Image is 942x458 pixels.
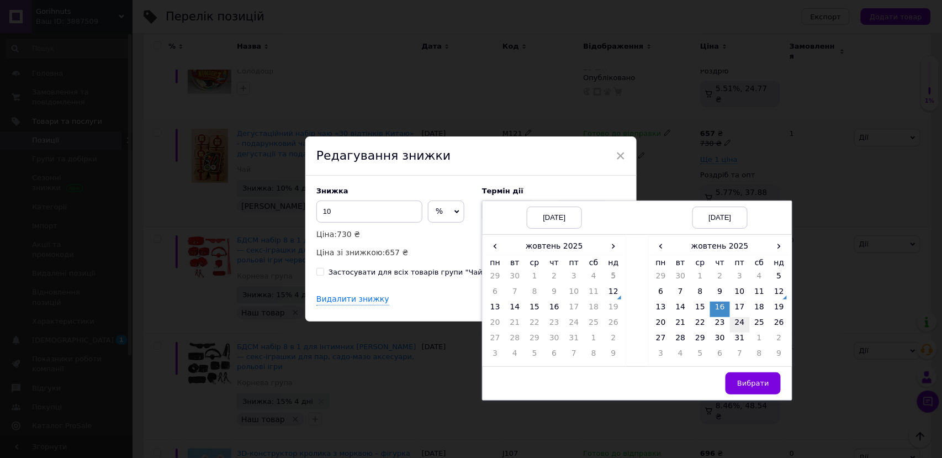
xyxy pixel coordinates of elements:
[671,302,691,317] td: 14
[584,286,604,302] td: 11
[564,286,584,302] td: 10
[737,379,769,387] span: Вибрати
[564,255,584,271] th: пт
[564,317,584,333] td: 24
[769,286,789,302] td: 12
[690,317,710,333] td: 22
[525,255,544,271] th: ср
[316,246,471,259] p: Ціна зі знижкою:
[485,238,505,254] span: ‹
[544,255,564,271] th: чт
[671,348,691,364] td: 4
[651,271,671,286] td: 29
[584,255,604,271] th: сб
[525,348,544,364] td: 5
[316,187,348,195] span: Знижка
[604,302,623,317] td: 19
[604,238,623,254] span: ›
[710,302,730,317] td: 16
[584,348,604,364] td: 8
[564,271,584,286] td: 3
[316,228,471,240] p: Ціна:
[436,207,443,215] span: %
[505,333,525,348] td: 28
[584,271,604,286] td: 4
[485,271,505,286] td: 29
[485,286,505,302] td: 6
[690,302,710,317] td: 15
[564,302,584,317] td: 17
[544,348,564,364] td: 6
[651,238,671,254] span: ‹
[316,294,389,306] div: Видалити знижку
[769,238,789,254] span: ›
[750,255,770,271] th: сб
[616,146,626,165] span: ×
[604,286,623,302] td: 12
[505,302,525,317] td: 14
[730,333,750,348] td: 31
[564,333,584,348] td: 31
[544,302,564,317] td: 16
[671,333,691,348] td: 28
[544,286,564,302] td: 9
[485,333,505,348] td: 27
[505,286,525,302] td: 7
[690,255,710,271] th: ср
[604,271,623,286] td: 5
[671,238,770,255] th: жовтень 2025
[584,302,604,317] td: 18
[769,255,789,271] th: нд
[316,201,422,223] input: 0
[769,317,789,333] td: 26
[525,271,544,286] td: 1
[710,348,730,364] td: 6
[730,348,750,364] td: 7
[482,187,626,195] label: Термін дії
[690,286,710,302] td: 8
[730,255,750,271] th: пт
[329,267,486,277] div: Застосувати для всіх товарів групи "Чай"
[525,333,544,348] td: 29
[604,333,623,348] td: 2
[584,317,604,333] td: 25
[730,302,750,317] td: 17
[750,348,770,364] td: 8
[750,333,770,348] td: 1
[544,333,564,348] td: 30
[769,348,789,364] td: 9
[750,317,770,333] td: 25
[769,271,789,286] td: 5
[505,317,525,333] td: 21
[505,348,525,364] td: 4
[485,317,505,333] td: 20
[671,255,691,271] th: вт
[544,271,564,286] td: 2
[671,317,691,333] td: 21
[316,149,451,162] span: Редагування знижки
[527,207,582,229] div: [DATE]
[710,286,730,302] td: 9
[485,348,505,364] td: 3
[485,302,505,317] td: 13
[651,333,671,348] td: 27
[651,302,671,317] td: 13
[671,271,691,286] td: 30
[730,317,750,333] td: 24
[690,333,710,348] td: 29
[750,286,770,302] td: 11
[750,302,770,317] td: 18
[690,348,710,364] td: 5
[651,348,671,364] td: 3
[525,317,544,333] td: 22
[690,271,710,286] td: 1
[604,317,623,333] td: 26
[710,271,730,286] td: 2
[505,255,525,271] th: вт
[710,333,730,348] td: 30
[750,271,770,286] td: 4
[385,248,409,257] span: 657 ₴
[525,286,544,302] td: 8
[505,238,604,255] th: жовтень 2025
[604,348,623,364] td: 9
